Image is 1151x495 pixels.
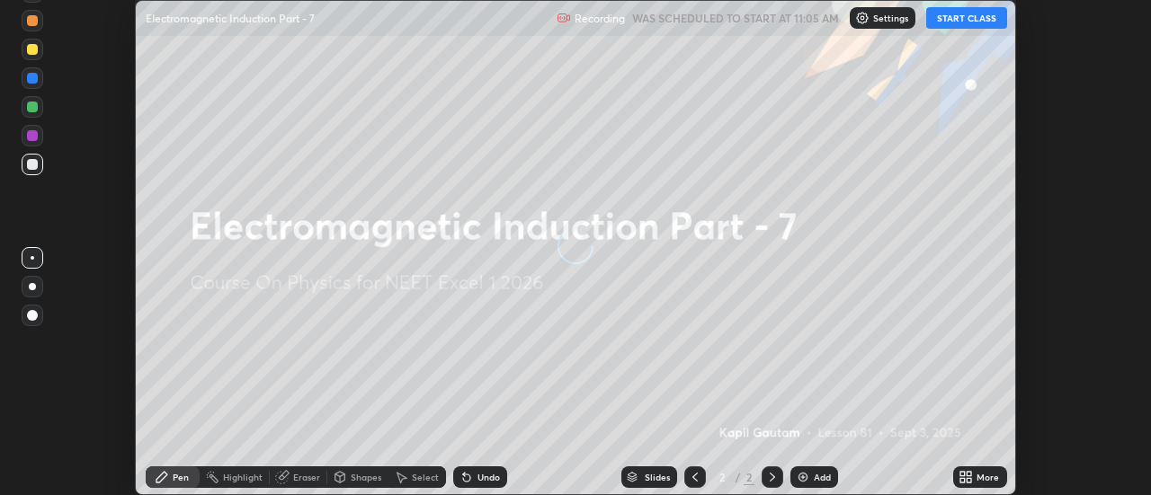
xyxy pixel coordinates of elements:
div: Shapes [351,473,381,482]
p: Recording [575,12,625,25]
h5: WAS SCHEDULED TO START AT 11:05 AM [632,10,839,26]
p: Settings [873,13,908,22]
div: Undo [477,473,500,482]
div: Add [814,473,831,482]
div: 2 [713,472,731,482]
img: class-settings-icons [855,11,870,25]
div: Select [412,473,439,482]
button: START CLASS [926,7,1007,29]
img: recording.375f2c34.svg [557,11,571,25]
div: / [735,472,740,482]
div: 2 [744,469,754,485]
div: Slides [645,473,670,482]
div: Highlight [223,473,263,482]
div: More [977,473,999,482]
img: add-slide-button [796,470,810,484]
p: Electromagnetic Induction Part - 7 [146,11,315,25]
div: Eraser [293,473,320,482]
div: Pen [173,473,189,482]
